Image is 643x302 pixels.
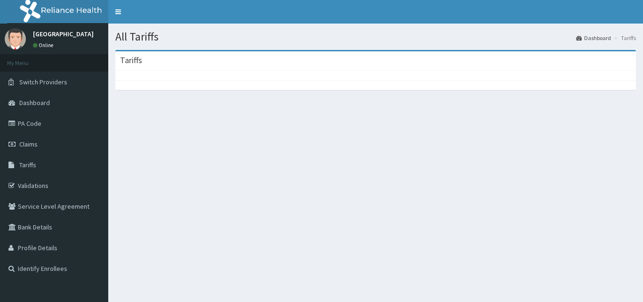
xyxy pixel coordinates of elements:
[5,28,26,49] img: User Image
[19,140,38,148] span: Claims
[612,34,636,42] li: Tariffs
[33,31,94,37] p: [GEOGRAPHIC_DATA]
[33,42,56,49] a: Online
[19,98,50,107] span: Dashboard
[115,31,636,43] h1: All Tariffs
[120,56,142,65] h3: Tariffs
[19,161,36,169] span: Tariffs
[576,34,611,42] a: Dashboard
[19,78,67,86] span: Switch Providers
